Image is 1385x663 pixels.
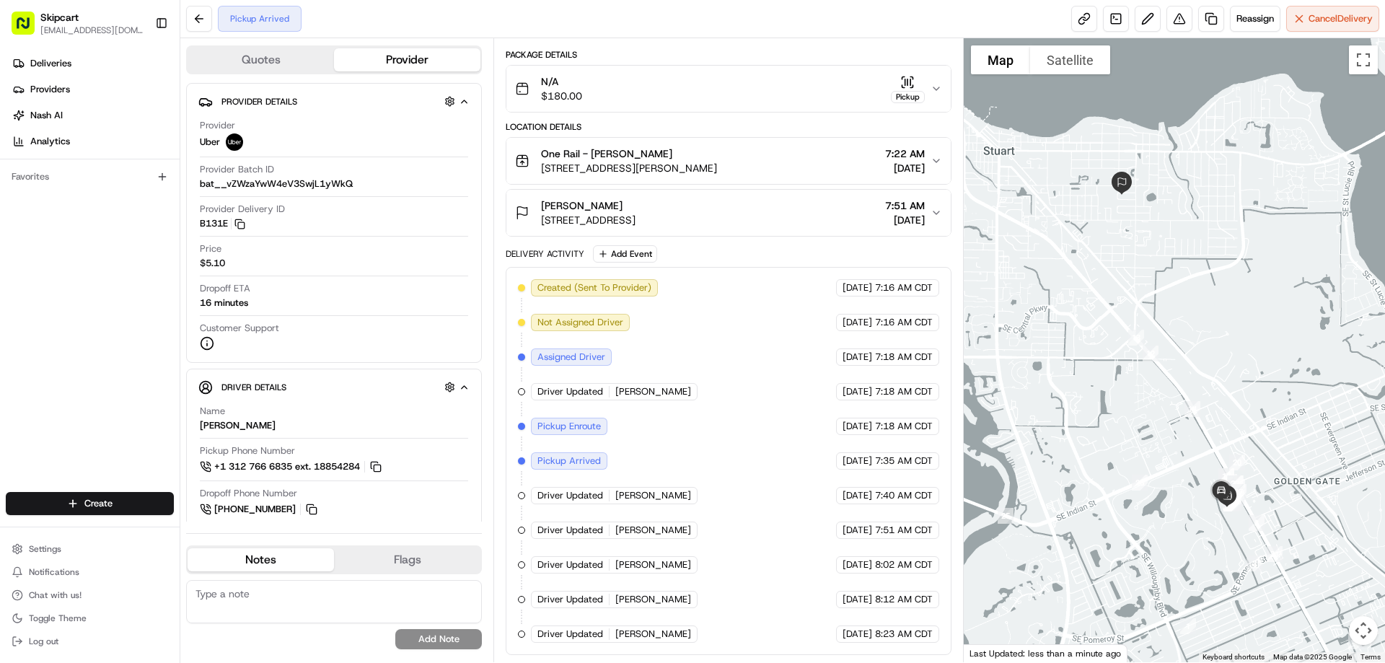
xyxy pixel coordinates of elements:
span: 7:18 AM CDT [875,420,933,433]
div: 28 [1220,489,1247,517]
a: Powered byPylon [102,244,175,255]
span: Deliveries [30,57,71,70]
div: Last Updated: less than a minute ago [964,644,1127,662]
span: [DATE] [885,161,925,175]
span: API Documentation [136,209,232,224]
span: $180.00 [541,89,582,103]
img: Google [967,644,1015,662]
span: $5.10 [200,257,225,270]
div: Favorites [6,165,174,188]
span: [PERSON_NAME] [615,524,691,537]
span: Uber [200,136,220,149]
span: Settings [29,543,61,555]
span: [DATE] [843,593,872,606]
img: 1736555255976-a54dd68f-1ca7-489b-9aae-adbdc363a1c4 [14,138,40,164]
span: [DATE] [843,524,872,537]
span: Customer Support [200,322,279,335]
span: [EMAIL_ADDRESS][DOMAIN_NAME] [40,25,144,36]
span: Dropoff ETA [200,282,250,295]
div: 12 [1137,340,1164,367]
button: [PERSON_NAME][STREET_ADDRESS]7:51 AM[DATE] [506,190,950,236]
div: 30 [1342,628,1370,655]
a: 📗Knowledge Base [9,203,116,229]
span: Providers [30,83,70,96]
a: Nash AI [6,104,180,127]
span: Provider [200,119,235,132]
input: Clear [38,93,238,108]
span: Log out [29,636,58,647]
span: [PHONE_NUMBER] [214,503,296,516]
span: [DATE] [843,558,872,571]
div: 16 minutes [200,297,248,309]
div: 26 [1126,469,1153,496]
span: Driver Updated [537,489,603,502]
button: Notifications [6,562,174,582]
span: 7:18 AM CDT [875,385,933,398]
div: Location Details [506,121,951,133]
button: Create [6,492,174,515]
div: 3 [1243,509,1270,537]
div: 31 [1261,540,1288,568]
span: Created (Sent To Provider) [537,281,651,294]
span: Toggle Theme [29,612,87,624]
button: Add Event [593,245,657,263]
span: Driver Updated [537,593,603,606]
button: Map camera controls [1349,616,1378,645]
span: 7:16 AM CDT [875,316,933,329]
span: Price [200,242,221,255]
div: 21 [1222,470,1249,497]
span: 7:51 AM CDT [875,524,933,537]
span: Driver Updated [537,628,603,641]
span: [DATE] [843,351,872,364]
span: Driver Details [221,382,286,393]
button: Provider [334,48,480,71]
span: Pickup Arrived [537,455,601,467]
span: Not Assigned Driver [537,316,623,329]
button: Show street map [971,45,1030,74]
div: 13 [1122,324,1150,351]
div: 📗 [14,211,26,222]
span: Provider Details [221,96,297,107]
button: Notes [188,548,334,571]
span: 8:02 AM CDT [875,558,933,571]
div: 20 [1223,449,1251,476]
button: Toggle fullscreen view [1349,45,1378,74]
span: N/A [541,74,582,89]
span: 7:40 AM CDT [875,489,933,502]
span: One Rail - [PERSON_NAME] [541,146,672,161]
span: 7:51 AM [885,198,925,213]
span: Pickup Phone Number [200,444,295,457]
div: 1 [1174,612,1202,640]
span: [DATE] [843,489,872,502]
span: 7:22 AM [885,146,925,161]
div: 22 [1221,470,1249,497]
span: +1 312 766 6835 ext. 18854284 [214,460,360,473]
span: Map data ©2025 Google [1273,653,1352,661]
span: Dropoff Phone Number [200,487,297,500]
span: Notifications [29,566,79,578]
img: Nash [14,14,43,43]
a: Analytics [6,130,180,153]
div: Start new chat [49,138,237,152]
div: 18 [1213,462,1240,490]
button: Pickup [891,75,925,103]
span: 8:12 AM CDT [875,593,933,606]
span: 7:18 AM CDT [875,351,933,364]
span: [PERSON_NAME] [615,558,691,571]
div: Delivery Activity [506,248,584,260]
span: [PERSON_NAME] [615,593,691,606]
span: Cancel Delivery [1309,12,1373,25]
span: Driver Updated [537,558,603,571]
div: 11 [1217,488,1244,516]
span: Pylon [144,245,175,255]
a: Terms [1360,653,1381,661]
span: [DATE] [843,420,872,433]
span: Pickup Enroute [537,420,601,433]
img: uber-new-logo.jpeg [226,133,243,151]
button: N/A$180.00Pickup [506,66,950,112]
button: Show satellite imagery [1030,45,1110,74]
span: [STREET_ADDRESS] [541,213,636,227]
span: Create [84,497,113,510]
span: [PERSON_NAME] [541,198,623,213]
span: [DATE] [843,385,872,398]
